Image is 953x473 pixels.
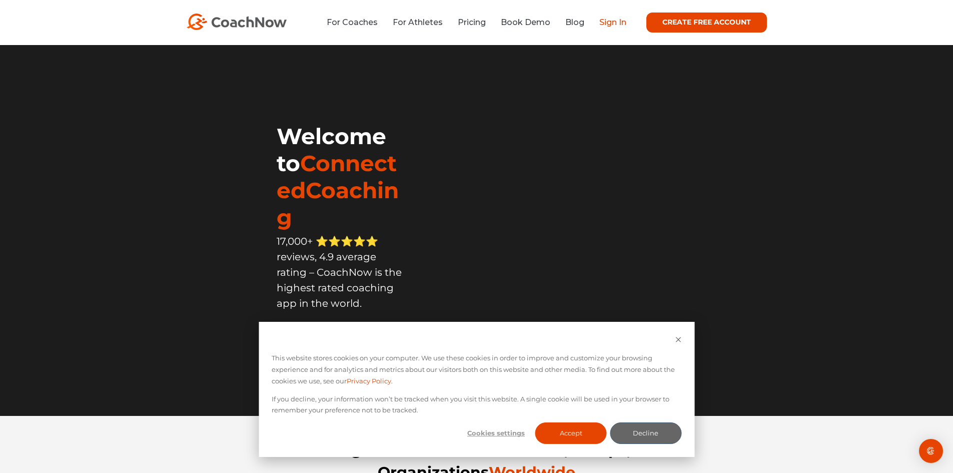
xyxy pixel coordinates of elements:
h1: Welcome to [277,123,405,231]
img: CoachNow Logo [187,14,287,30]
p: If you decline, your information won’t be tracked when you visit this website. A single cookie wi... [272,393,681,416]
a: Blog [565,18,584,27]
a: For Athletes [393,18,443,27]
div: Open Intercom Messenger [919,439,943,463]
a: Pricing [458,18,486,27]
p: This website stores cookies on your computer. We use these cookies in order to improve and custom... [272,352,681,386]
span: ConnectedCoaching [277,150,399,231]
button: Cookies settings [460,422,532,444]
button: Decline [610,422,681,444]
button: Accept [535,422,607,444]
span: 17,000+ ⭐️⭐️⭐️⭐️⭐️ reviews, 4.9 average rating – CoachNow is the highest rated coaching app in th... [277,235,402,309]
a: For Coaches [327,18,378,27]
a: Book Demo [501,18,550,27]
a: Sign In [599,18,626,27]
a: Privacy Policy [347,375,391,387]
button: Dismiss cookie banner [675,335,681,346]
a: CREATE FREE ACCOUNT [646,13,767,33]
div: Cookie banner [259,322,694,457]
